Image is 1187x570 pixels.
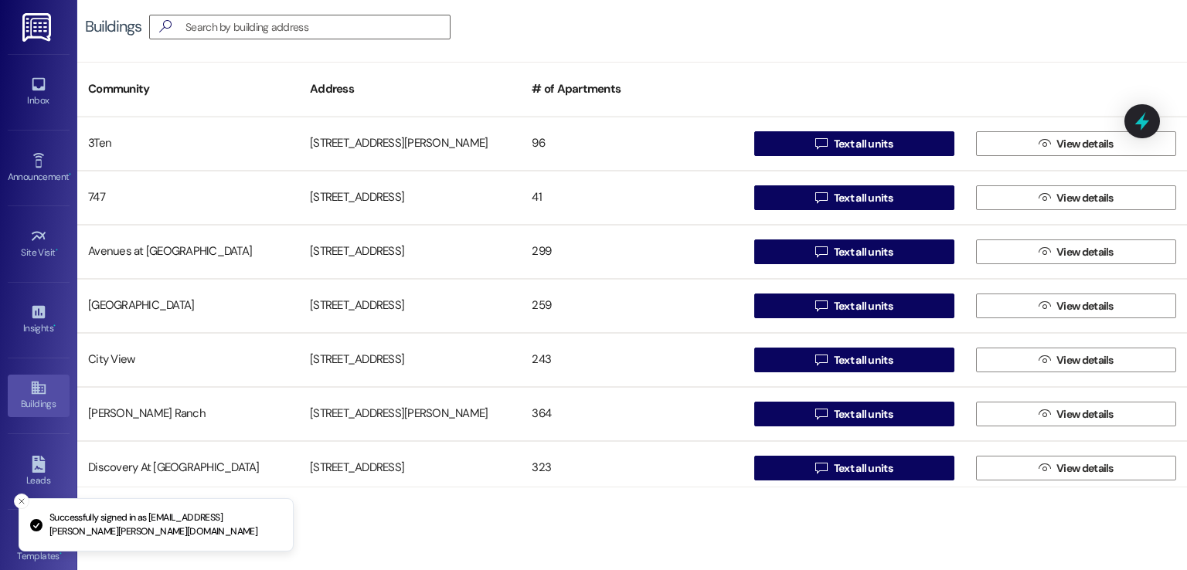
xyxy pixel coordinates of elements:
div: Avenues at [GEOGRAPHIC_DATA] [77,236,299,267]
button: View details [976,402,1176,426]
div: 3Ten [77,128,299,159]
div: Buildings [85,19,141,35]
a: Inbox [8,71,70,113]
a: Templates • [8,527,70,568]
div: [STREET_ADDRESS] [299,290,521,321]
a: Leads [8,451,70,493]
i:  [815,192,827,204]
a: Buildings [8,375,70,416]
button: View details [976,185,1176,210]
img: ResiDesk Logo [22,13,54,42]
div: [STREET_ADDRESS] [299,182,521,213]
input: Search by building address [185,16,450,38]
span: • [56,245,58,256]
i:  [1039,408,1050,420]
div: [PERSON_NAME] Ranch [77,399,299,429]
i:  [1039,192,1050,204]
i:  [815,137,827,150]
span: Text all units [834,406,893,422]
span: Text all units [834,298,893,314]
div: 259 [521,290,743,321]
div: [STREET_ADDRESS] [299,236,521,267]
button: View details [976,293,1176,318]
i:  [1039,462,1050,474]
i:  [153,19,178,35]
span: View details [1056,136,1114,152]
span: View details [1056,406,1114,422]
div: [STREET_ADDRESS][PERSON_NAME] [299,128,521,159]
button: View details [976,456,1176,480]
div: 41 [521,182,743,213]
i:  [1039,300,1050,312]
div: 323 [521,453,743,483]
div: City View [77,344,299,375]
div: Address [299,70,521,108]
button: Text all units [754,348,954,372]
span: Text all units [834,136,893,152]
div: 747 [77,182,299,213]
span: Text all units [834,244,893,260]
span: View details [1056,298,1114,314]
i:  [815,408,827,420]
div: [GEOGRAPHIC_DATA] [77,290,299,321]
button: Text all units [754,456,954,480]
i:  [815,354,827,366]
button: View details [976,131,1176,156]
i:  [1039,354,1050,366]
span: View details [1056,190,1114,206]
div: Community [77,70,299,108]
button: View details [976,348,1176,372]
button: Text all units [754,402,954,426]
button: Text all units [754,293,954,318]
button: View details [976,239,1176,264]
span: View details [1056,244,1114,260]
button: Text all units [754,131,954,156]
div: Discovery At [GEOGRAPHIC_DATA] [77,453,299,483]
i:  [815,300,827,312]
button: Text all units [754,239,954,264]
div: [STREET_ADDRESS] [299,344,521,375]
i:  [1039,137,1050,150]
span: • [53,321,56,331]
div: 364 [521,399,743,429]
span: View details [1056,352,1114,368]
span: Text all units [834,352,893,368]
a: Insights • [8,299,70,341]
span: • [60,548,62,559]
i:  [815,462,827,474]
button: Text all units [754,185,954,210]
div: # of Apartments [521,70,743,108]
span: • [69,169,71,180]
span: Text all units [834,190,893,206]
div: [STREET_ADDRESS][PERSON_NAME] [299,399,521,429]
div: 96 [521,128,743,159]
div: 243 [521,344,743,375]
a: Site Visit • [8,223,70,265]
button: Close toast [14,494,29,509]
i:  [1039,246,1050,258]
div: [STREET_ADDRESS] [299,453,521,483]
span: Text all units [834,460,893,477]
p: Successfully signed in as [EMAIL_ADDRESS][PERSON_NAME][PERSON_NAME][DOMAIN_NAME] [49,511,281,538]
i:  [815,246,827,258]
div: 299 [521,236,743,267]
span: View details [1056,460,1114,477]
